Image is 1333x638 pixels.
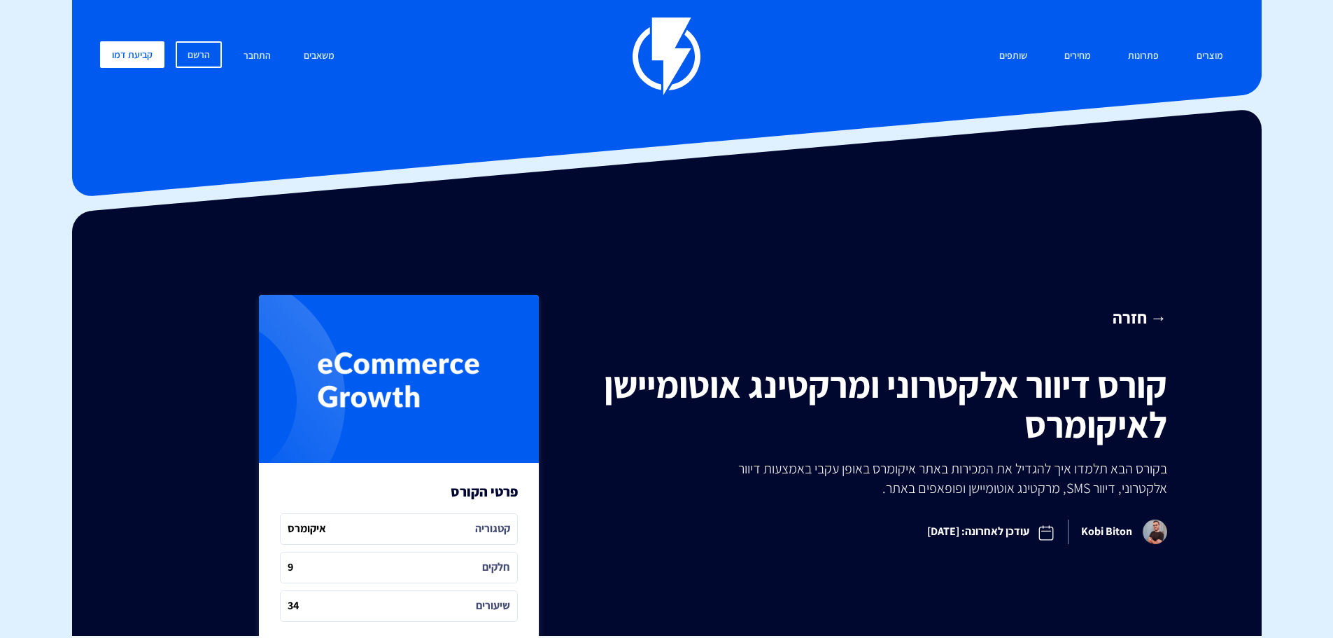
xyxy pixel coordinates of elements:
span: Kobi Biton [1068,520,1167,544]
i: 9 [288,560,293,576]
h1: קורס דיוור אלקטרוני ומרקטינג אוטומיישן לאיקומרס [592,365,1167,445]
h3: פרטי הקורס [451,484,518,499]
i: שיעורים [476,598,510,614]
a: → חזרה [592,305,1167,329]
p: בקורס הבא תלמדו איך להגדיל את המכירות באתר איקומרס באופן עקבי באמצעות דיוור אלקטרוני, דיוור SMS, ... [707,459,1166,498]
i: 34 [288,598,299,614]
a: שותפים [989,41,1038,71]
i: חלקים [482,560,510,576]
a: קביעת דמו [100,41,164,68]
a: הרשם [176,41,222,68]
span: עודכן לאחרונה: [DATE] [915,512,1068,552]
a: משאבים [293,41,345,71]
a: התחבר [233,41,281,71]
a: פתרונות [1117,41,1169,71]
i: קטגוריה [475,521,510,537]
a: מוצרים [1186,41,1234,71]
a: מחירים [1054,41,1101,71]
i: איקומרס [288,521,326,537]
